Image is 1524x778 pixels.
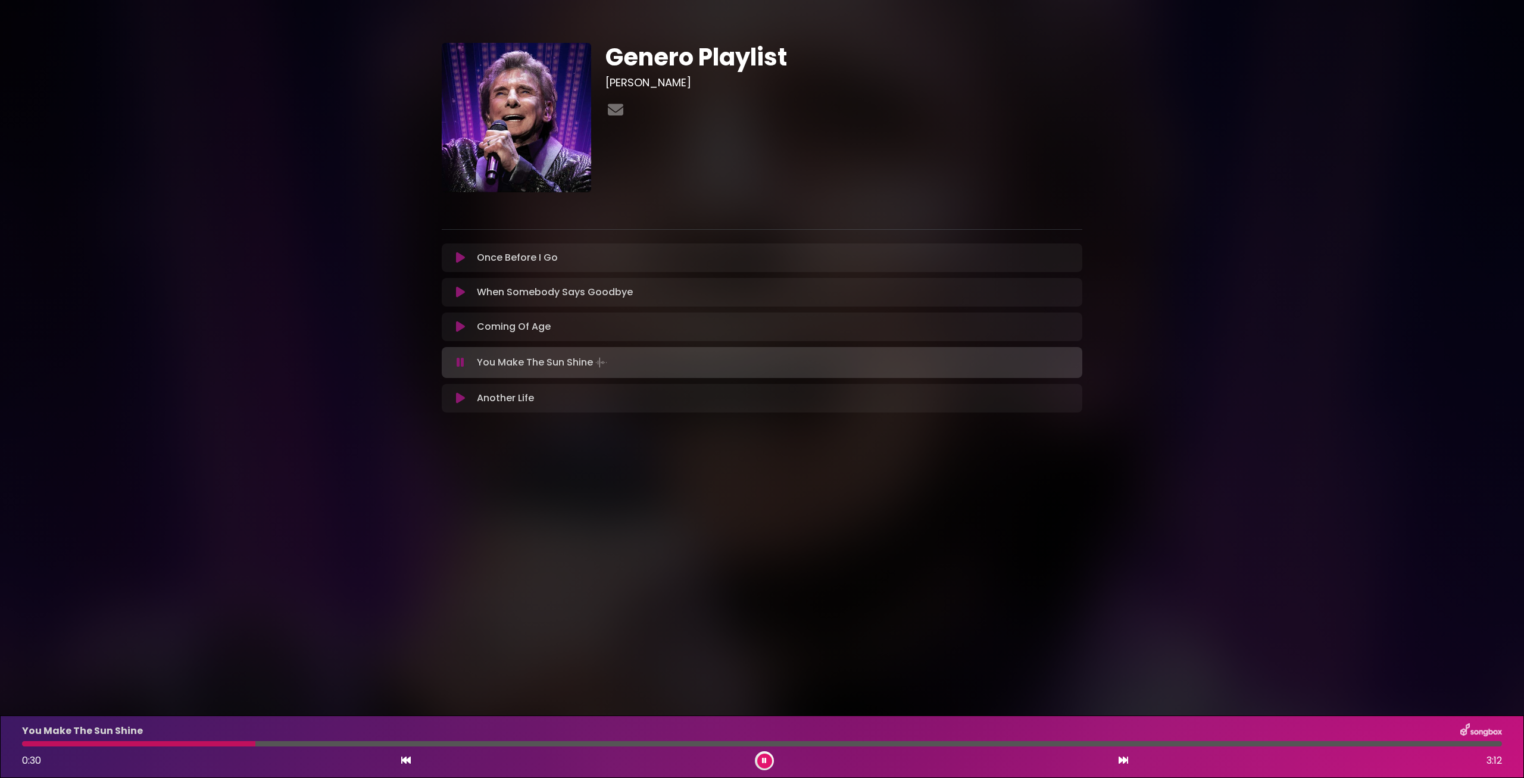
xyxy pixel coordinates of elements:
[477,354,610,371] p: You Make The Sun Shine
[477,285,633,299] p: When Somebody Says Goodbye
[442,43,591,192] img: 6qwFYesTPurQnItdpMxg
[477,251,558,265] p: Once Before I Go
[477,320,551,334] p: Coming Of Age
[593,354,610,371] img: waveform4.gif
[477,391,534,405] p: Another Life
[605,76,1082,89] h3: [PERSON_NAME]
[605,43,1082,71] h1: Genero Playlist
